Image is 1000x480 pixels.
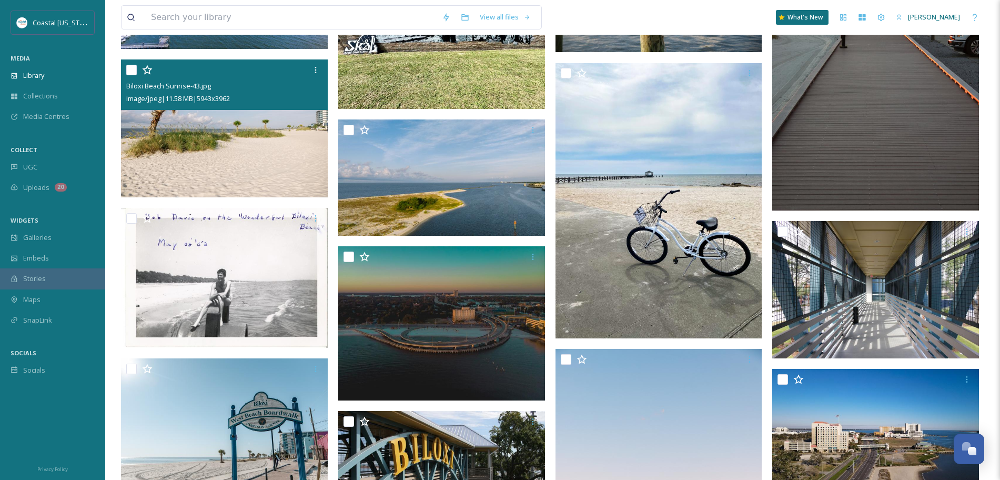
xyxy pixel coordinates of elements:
img: Biloxi Beach Sunrise-43.jpg [121,59,328,197]
span: Collections [23,91,58,101]
span: UGC [23,162,37,172]
span: Uploads [23,183,49,193]
div: 20 [55,183,67,192]
span: Embeds [23,253,49,263]
img: Bike on beach_Biloxi Visitors Center_Biloxi_2022_CB.jpg [555,63,762,339]
span: SnapLink [23,315,52,325]
img: I-110Loop_Biloxi_courtesy ajwilliamsmedia.jpg [338,246,545,401]
input: Search your library [146,6,437,29]
img: Biloxi Beach Sunrise-49.jpg [338,119,545,236]
span: Galleries [23,233,52,243]
span: COLLECT [11,146,37,154]
img: download%20%281%29.jpeg [17,17,27,28]
span: MEDIA [11,54,30,62]
img: Man_BiloxiBeach_Historic_1952.jpg [121,208,328,348]
span: [PERSON_NAME] [908,12,960,22]
span: SOCIALS [11,349,36,357]
a: What's New [776,10,829,25]
span: Biloxi Beach Sunrise-43.jpg [126,81,211,91]
span: Maps [23,295,41,305]
span: image/jpeg | 11.58 MB | 5943 x 3962 [126,94,230,103]
span: Library [23,71,44,81]
span: Media Centres [23,112,69,122]
span: Stories [23,274,46,284]
a: [PERSON_NAME] [891,7,965,27]
a: Privacy Policy [37,462,68,475]
span: WIDGETS [11,216,38,224]
button: Open Chat [954,434,984,464]
a: View all files [474,7,536,27]
span: Socials [23,365,45,375]
span: Coastal [US_STATE] [33,17,93,27]
img: DowntownPedestrianCrosswalk2_Biloxi_2019.jpg [772,221,979,358]
span: Privacy Policy [37,466,68,473]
